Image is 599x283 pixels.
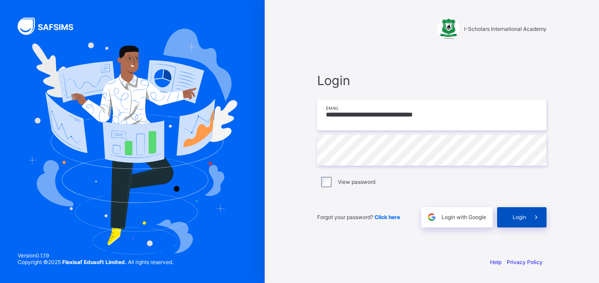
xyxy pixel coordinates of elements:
span: Version 0.1.19 [18,252,173,259]
label: View password [338,179,375,185]
span: Login [317,73,547,88]
img: google.396cfc9801f0270233282035f929180a.svg [427,212,437,222]
a: Click here [374,214,400,220]
strong: Flexisaf Edusoft Limited. [62,259,127,265]
span: Login [513,214,526,220]
img: Hero Image [27,29,237,254]
img: SAFSIMS Logo [18,18,84,35]
a: Privacy Policy [507,259,543,265]
span: I-Scholars International Academy [464,26,547,32]
span: Login with Google [442,214,486,220]
span: Copyright © 2025 All rights reserved. [18,259,173,265]
a: Help [490,259,502,265]
span: Forgot your password? [317,214,400,220]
